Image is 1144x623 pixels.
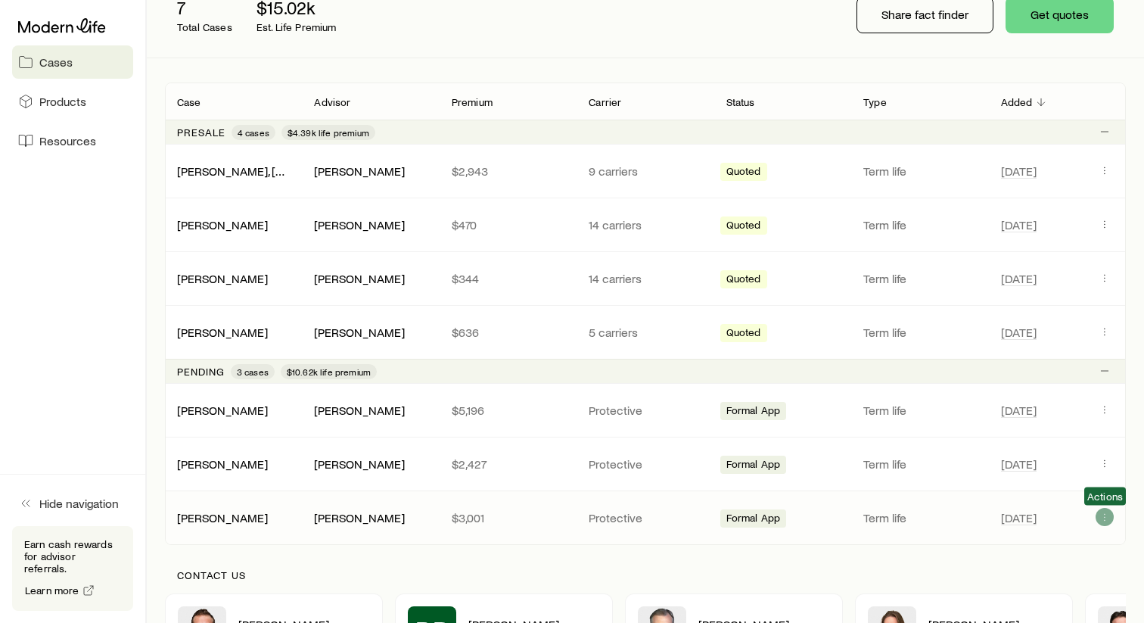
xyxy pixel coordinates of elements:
span: Hide navigation [39,496,119,511]
a: [PERSON_NAME] [177,271,268,285]
p: Contact us [177,569,1114,581]
p: 9 carriers [589,164,701,179]
p: $3,001 [452,510,564,525]
button: Hide navigation [12,487,133,520]
p: 5 carriers [589,325,701,340]
div: [PERSON_NAME] [177,271,268,287]
p: Pending [177,366,225,378]
p: Term life [863,164,976,179]
div: [PERSON_NAME] [314,164,405,179]
p: Type [863,96,887,108]
div: [PERSON_NAME] [177,217,268,233]
span: Quoted [726,273,761,288]
a: [PERSON_NAME] [177,403,268,417]
span: Quoted [726,326,761,342]
a: Cases [12,45,133,79]
span: [DATE] [1001,164,1037,179]
p: $470 [452,217,564,232]
span: [DATE] [1001,403,1037,418]
p: Term life [863,456,976,472]
div: [PERSON_NAME] [314,403,405,419]
p: Status [726,96,755,108]
p: Term life [863,271,976,286]
p: Advisor [314,96,350,108]
p: Term life [863,510,976,525]
span: Actions [1087,491,1123,503]
span: $10.62k life premium [287,366,371,378]
span: [DATE] [1001,456,1037,472]
p: Share fact finder [881,7,968,22]
p: Presale [177,126,225,139]
div: [PERSON_NAME] [177,456,268,472]
span: Quoted [726,219,761,235]
p: Term life [863,403,976,418]
div: [PERSON_NAME] [314,510,405,526]
span: [DATE] [1001,217,1037,232]
a: [PERSON_NAME], [PERSON_NAME] [177,164,362,178]
a: Resources [12,124,133,157]
div: Earn cash rewards for advisor referrals.Learn more [12,526,133,611]
p: Carrier [589,96,621,108]
span: Formal App [726,512,781,528]
p: Total Cases [177,21,232,33]
span: 3 cases [237,366,269,378]
span: [DATE] [1001,325,1037,340]
p: $2,427 [452,456,564,472]
div: [PERSON_NAME] [177,325,268,341]
p: Case [177,96,201,108]
p: Est. Life Premium [256,21,337,33]
div: [PERSON_NAME] [314,325,405,341]
p: Term life [863,325,976,340]
div: [PERSON_NAME] [177,510,268,526]
span: Formal App [726,458,781,474]
span: Products [39,94,86,109]
p: Protective [589,403,701,418]
span: 4 cases [238,126,269,139]
span: [DATE] [1001,271,1037,286]
span: Quoted [726,165,761,181]
p: $5,196 [452,403,564,418]
a: [PERSON_NAME] [177,456,268,471]
div: Client cases [165,83,1126,545]
p: $344 [452,271,564,286]
span: Resources [39,133,96,148]
a: Products [12,85,133,118]
p: Added [1001,96,1033,108]
span: [DATE] [1001,510,1037,525]
span: Formal App [726,404,781,420]
div: [PERSON_NAME], [PERSON_NAME] [177,164,290,179]
p: Premium [452,96,493,108]
div: [PERSON_NAME] [314,456,405,472]
span: $4.39k life premium [288,126,369,139]
p: Protective [589,456,701,472]
a: [PERSON_NAME] [177,217,268,232]
div: [PERSON_NAME] [177,403,268,419]
p: Protective [589,510,701,525]
p: 14 carriers [589,217,701,232]
p: 14 carriers [589,271,701,286]
span: Learn more [25,585,79,596]
p: $2,943 [452,164,564,179]
p: Term life [863,217,976,232]
p: $636 [452,325,564,340]
a: [PERSON_NAME] [177,510,268,525]
div: [PERSON_NAME] [314,271,405,287]
div: [PERSON_NAME] [314,217,405,233]
a: [PERSON_NAME] [177,325,268,339]
span: Cases [39,55,73,70]
p: Earn cash rewards for advisor referrals. [24,538,121,575]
